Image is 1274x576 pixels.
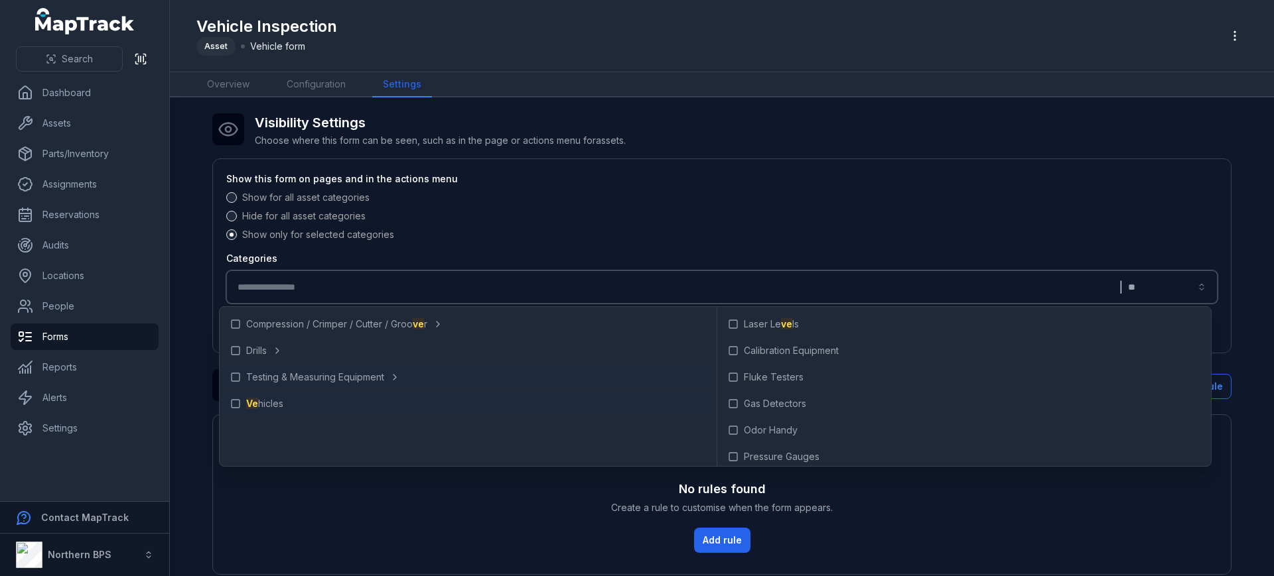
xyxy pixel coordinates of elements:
[781,318,792,329] span: ve
[276,72,356,97] a: Configuration
[246,397,283,410] span: hicles
[372,72,432,97] a: Settings
[48,549,111,560] strong: Northern BPS
[246,317,427,331] span: Compression / Crimper / Cutter / Groo r
[744,397,806,410] span: Gas Detectors
[744,317,799,331] span: Laser Le ls
[255,113,626,132] h2: Visibility Settings
[11,293,159,319] a: People
[246,398,258,409] span: Ve
[226,252,277,265] label: Categories
[744,424,798,437] span: Odor Handy
[11,354,159,380] a: Reports
[413,318,424,329] span: ve
[196,16,337,37] h1: Vehicle Inspection
[226,270,1218,304] button: |
[11,202,159,228] a: Reservations
[11,415,159,441] a: Settings
[226,172,458,186] label: Show this form on pages and in the actions menu
[196,72,260,97] a: Overview
[196,37,236,56] div: Asset
[611,501,833,514] span: Create a rule to customise when the form appears.
[11,232,159,259] a: Audits
[744,371,804,384] span: Fluke Testers
[242,191,370,204] label: Show for all asset categories
[11,80,159,106] a: Dashboard
[11,384,159,411] a: Alerts
[744,344,839,357] span: Calibration Equipment
[41,512,129,523] strong: Contact MapTrack
[11,262,159,289] a: Locations
[11,110,159,137] a: Assets
[242,228,394,241] label: Show only for selected categories
[242,209,366,223] label: Hide for all asset categories
[246,371,384,384] span: Testing & Measuring Equipment
[16,46,123,72] button: Search
[11,141,159,167] a: Parts/Inventory
[35,8,135,34] a: MapTrack
[679,480,766,498] h3: No rules found
[11,323,159,350] a: Forms
[246,344,267,357] span: Drills
[744,450,819,463] span: Pressure Gauges
[255,135,626,146] span: Choose where this form can be seen, such as in the page or actions menu for assets .
[11,171,159,198] a: Assignments
[694,528,750,553] button: Add rule
[250,40,305,53] span: Vehicle form
[62,52,93,66] span: Search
